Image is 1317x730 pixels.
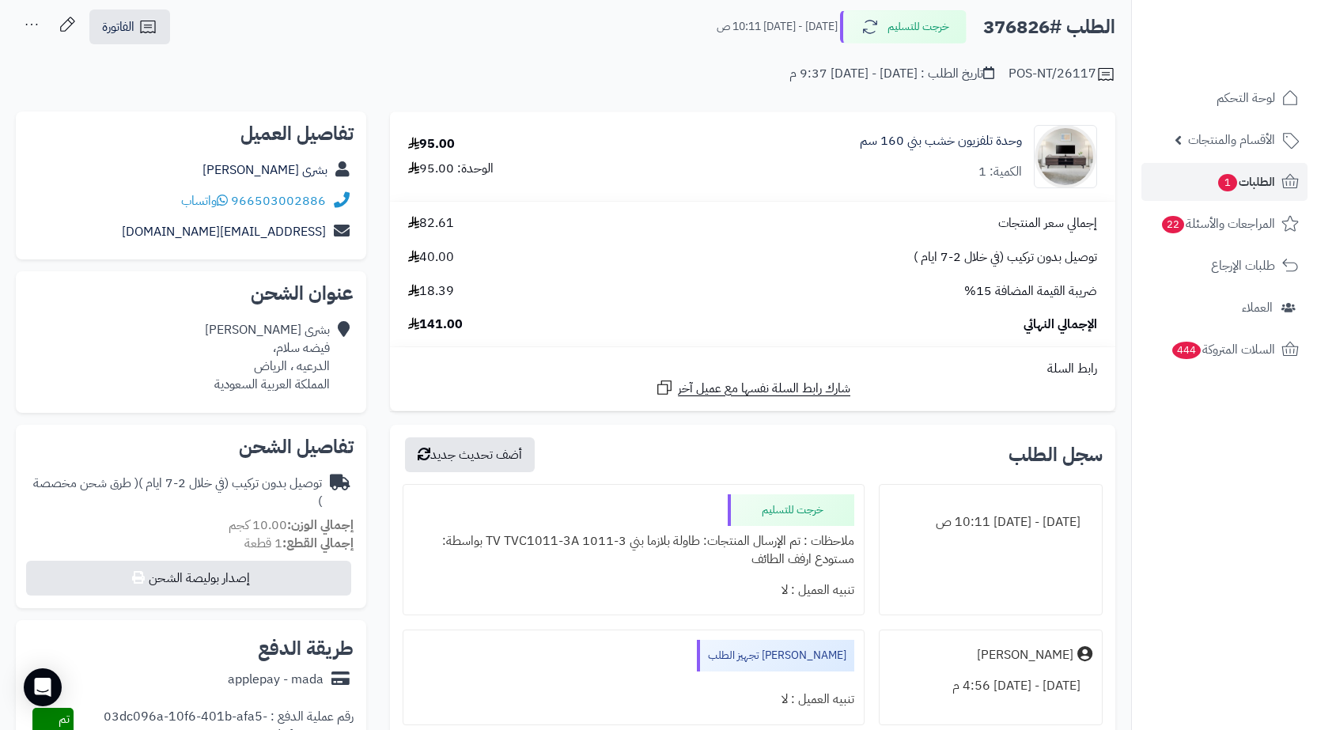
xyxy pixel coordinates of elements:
button: خرجت للتسليم [840,10,967,43]
strong: إجمالي القطع: [282,534,354,553]
span: الإجمالي النهائي [1024,316,1097,334]
span: شارك رابط السلة نفسها مع عميل آخر [678,380,850,398]
span: ( طرق شحن مخصصة ) [33,474,322,511]
span: الفاتورة [102,17,134,36]
div: تنبيه العميل : لا [413,684,854,715]
div: بشرى [PERSON_NAME] فيضه سلام، الدرعيه ، الرياض المملكة العربية السعودية [205,321,330,393]
div: خرجت للتسليم [728,494,854,526]
span: السلات المتروكة [1171,339,1275,361]
a: بشرى [PERSON_NAME] [202,161,327,180]
small: [DATE] - [DATE] 10:11 ص [717,19,838,35]
h2: تفاصيل العميل [28,124,354,143]
a: الفاتورة [89,9,170,44]
span: طلبات الإرجاع [1211,255,1275,277]
span: لوحة التحكم [1217,87,1275,109]
a: 966503002886 [231,191,326,210]
a: شارك رابط السلة نفسها مع عميل آخر [655,378,850,398]
h2: الطلب #376826 [983,11,1115,43]
span: الطلبات [1217,171,1275,193]
div: applepay - mada [228,671,324,689]
small: 10.00 كجم [229,516,354,535]
span: 444 [1172,342,1201,359]
strong: إجمالي الوزن: [287,516,354,535]
h2: طريقة الدفع [258,639,354,658]
span: إجمالي سعر المنتجات [998,214,1097,233]
a: لوحة التحكم [1141,79,1308,117]
div: [DATE] - [DATE] 10:11 ص [889,507,1092,538]
span: 1 [1218,174,1237,191]
span: ضريبة القيمة المضافة 15% [964,282,1097,301]
img: 1750491430-220601011445-90x90.jpg [1035,125,1096,188]
div: توصيل بدون تركيب (في خلال 2-7 ايام ) [28,475,322,511]
a: الطلبات1 [1141,163,1308,201]
span: 141.00 [408,316,463,334]
div: الكمية: 1 [978,163,1022,181]
div: [DATE] - [DATE] 4:56 م [889,671,1092,702]
span: 40.00 [408,248,454,267]
div: POS-NT/26117 [1009,65,1115,84]
span: توصيل بدون تركيب (في خلال 2-7 ايام ) [914,248,1097,267]
a: [EMAIL_ADDRESS][DOMAIN_NAME] [122,222,326,241]
h3: سجل الطلب [1009,445,1103,464]
div: 95.00 [408,135,455,153]
h2: تفاصيل الشحن [28,437,354,456]
span: المراجعات والأسئلة [1160,213,1275,235]
div: تنبيه العميل : لا [413,575,854,606]
a: واتساب [181,191,228,210]
button: أضف تحديث جديد [405,437,535,472]
span: الأقسام والمنتجات [1188,129,1275,151]
img: logo-2.png [1209,12,1302,45]
h2: عنوان الشحن [28,284,354,303]
a: وحدة تلفزيون خشب بني 160 سم [860,132,1022,150]
button: إصدار بوليصة الشحن [26,561,351,596]
span: العملاء [1242,297,1273,319]
div: ملاحظات : تم الإرسال المنتجات: طاولة بلازما بني 3-1011 TV TVC1011-3A بواسطة: مستودع ارفف الطائف [413,526,854,575]
div: [PERSON_NAME] [977,646,1073,664]
a: المراجعات والأسئلة22 [1141,205,1308,243]
div: Open Intercom Messenger [24,668,62,706]
div: [PERSON_NAME] تجهيز الطلب [697,640,854,671]
a: طلبات الإرجاع [1141,247,1308,285]
a: العملاء [1141,289,1308,327]
div: رابط السلة [396,360,1109,378]
span: 18.39 [408,282,454,301]
span: 82.61 [408,214,454,233]
span: 22 [1162,216,1184,233]
small: 1 قطعة [244,534,354,553]
div: تاريخ الطلب : [DATE] - [DATE] 9:37 م [789,65,994,83]
div: الوحدة: 95.00 [408,160,494,178]
a: السلات المتروكة444 [1141,331,1308,369]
